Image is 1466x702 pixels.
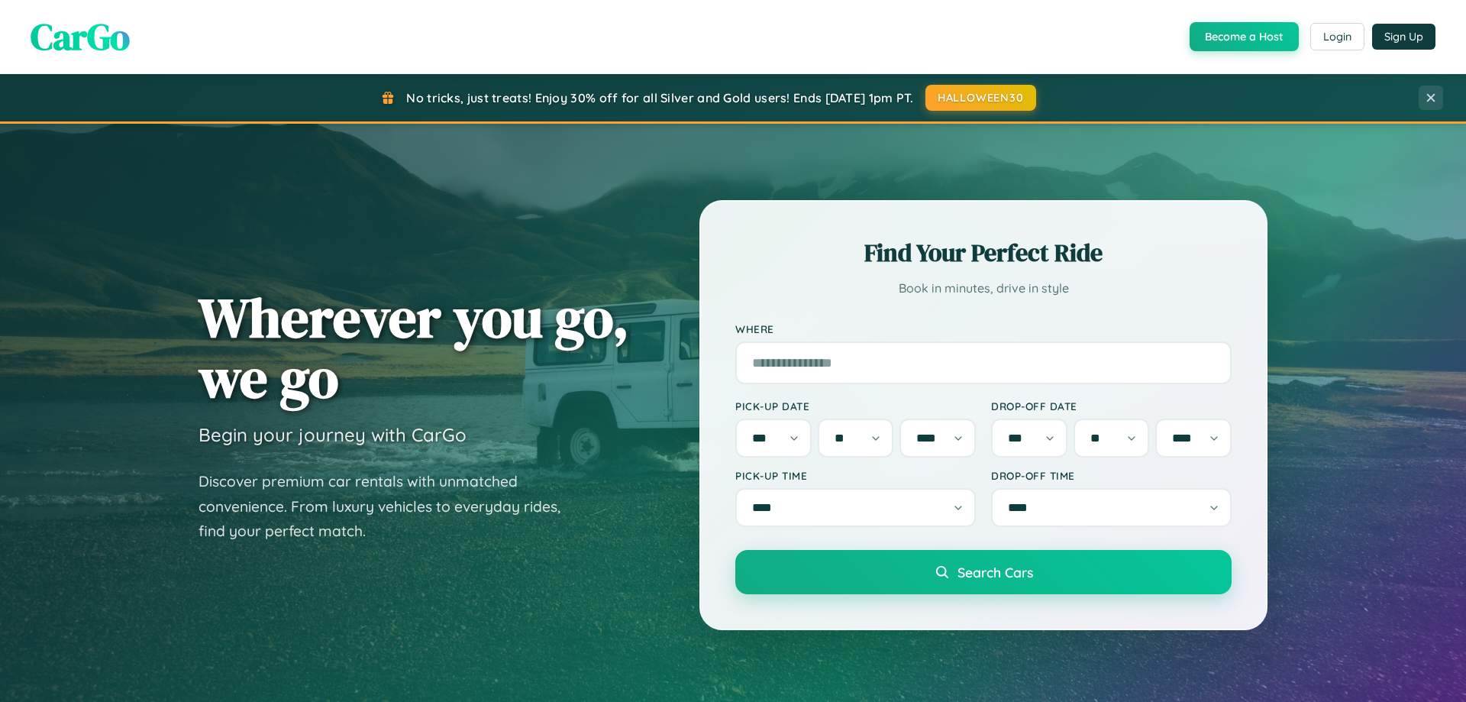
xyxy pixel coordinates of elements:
[735,322,1232,335] label: Where
[31,11,130,62] span: CarGo
[199,287,629,408] h1: Wherever you go, we go
[991,469,1232,482] label: Drop-off Time
[1372,24,1435,50] button: Sign Up
[199,423,467,446] h3: Begin your journey with CarGo
[925,85,1036,111] button: HALLOWEEN30
[199,469,580,544] p: Discover premium car rentals with unmatched convenience. From luxury vehicles to everyday rides, ...
[1190,22,1299,51] button: Become a Host
[1310,23,1364,50] button: Login
[735,469,976,482] label: Pick-up Time
[735,236,1232,270] h2: Find Your Perfect Ride
[957,564,1033,581] span: Search Cars
[735,550,1232,594] button: Search Cars
[406,90,913,105] span: No tricks, just treats! Enjoy 30% off for all Silver and Gold users! Ends [DATE] 1pm PT.
[735,277,1232,299] p: Book in minutes, drive in style
[735,400,976,412] label: Pick-up Date
[991,400,1232,412] label: Drop-off Date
